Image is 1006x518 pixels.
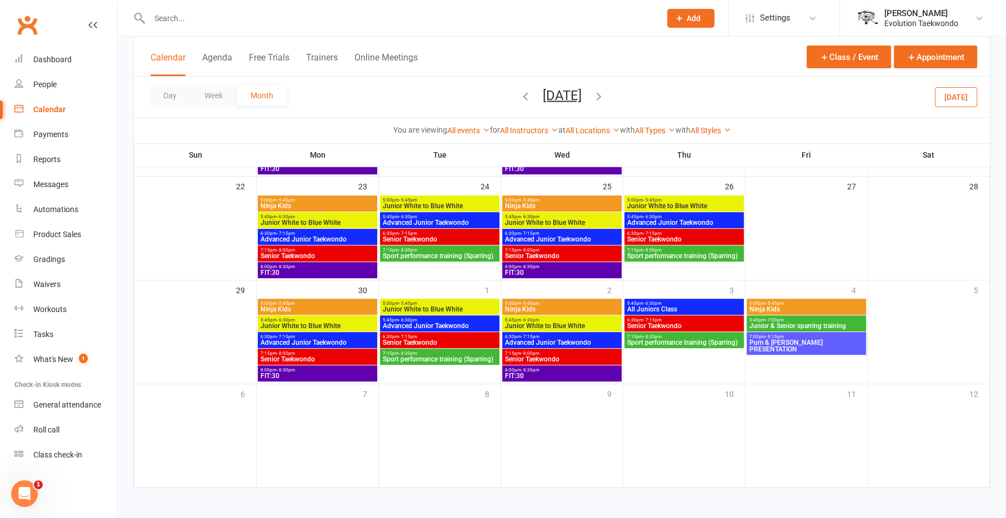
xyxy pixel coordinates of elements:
[306,52,338,76] button: Trainers
[241,384,256,403] div: 6
[236,280,256,299] div: 29
[504,373,619,379] span: FIT:30
[643,231,662,236] span: - 7:15pm
[521,231,539,236] span: - 7:15pm
[149,86,191,105] button: Day
[260,198,375,203] span: 5:00pm
[11,480,38,507] iframe: Intercom live chat
[643,248,662,253] span: - 8:30pm
[277,301,295,306] span: - 5:45pm
[765,301,784,306] span: - 5:45pm
[257,143,379,167] th: Mon
[382,236,497,243] span: Senior Taekwondo
[521,318,539,323] span: - 6:30pm
[382,306,497,313] span: Junior White to Blue White
[521,214,539,219] span: - 6:30pm
[501,143,623,167] th: Wed
[260,236,375,243] span: Advanced Junior Taekwondo
[382,214,497,219] span: 5:45pm
[33,255,65,264] div: Gradings
[33,280,61,289] div: Waivers
[382,334,497,339] span: 6:30pm
[627,253,742,259] span: Sport performance training (Sparring)
[202,52,232,76] button: Agenda
[382,253,497,259] span: Sport performance training (Sparring)
[627,248,742,253] span: 7:15pm
[603,177,623,195] div: 25
[382,339,497,346] span: Senior Taekwondo
[13,11,41,39] a: Clubworx
[14,197,117,222] a: Automations
[504,248,619,253] span: 7:15pm
[627,334,742,339] span: 7:15pm
[277,231,295,236] span: - 7:15pm
[974,280,989,299] div: 5
[481,177,501,195] div: 24
[607,384,623,403] div: 9
[14,72,117,97] a: People
[760,6,790,31] span: Settings
[260,219,375,226] span: Junior White to Blue White
[521,334,539,339] span: - 7:15pm
[14,347,117,372] a: What's New1
[134,143,257,167] th: Sun
[33,400,101,409] div: General attendance
[504,356,619,363] span: Senior Taekwondo
[33,55,72,64] div: Dashboard
[382,356,497,363] span: Sport performance training (Sparring)
[277,248,295,253] span: - 8:00pm
[14,122,117,147] a: Payments
[490,125,500,134] strong: for
[277,264,295,269] span: - 8:30pm
[643,334,662,339] span: - 8:30pm
[729,280,745,299] div: 3
[521,368,539,373] span: - 8:30pm
[627,301,742,306] span: 5:45pm
[393,125,447,134] strong: You are viewing
[852,280,867,299] div: 4
[33,180,68,189] div: Messages
[765,334,784,339] span: - 8:15pm
[382,301,497,306] span: 5:00pm
[33,330,53,339] div: Tasks
[749,318,864,323] span: 5:45pm
[725,177,745,195] div: 26
[504,351,619,356] span: 7:15pm
[485,384,501,403] div: 8
[627,306,742,313] span: All Juniors Class
[260,253,375,259] span: Senior Taekwondo
[627,203,742,209] span: Junior White to Blue White
[627,318,742,323] span: 6:30pm
[277,368,295,373] span: - 8:30pm
[260,323,375,329] span: Junior White to Blue White
[675,125,690,134] strong: with
[358,280,378,299] div: 30
[277,318,295,323] span: - 6:30pm
[382,248,497,253] span: 7:15pm
[521,248,539,253] span: - 8:00pm
[620,125,635,134] strong: with
[749,306,864,313] span: Ninja Kids
[690,126,731,135] a: All Styles
[807,46,891,68] button: Class / Event
[260,165,375,172] span: FIT:30
[643,214,662,219] span: - 6:30pm
[725,384,745,403] div: 10
[504,198,619,203] span: 5:00pm
[399,301,417,306] span: - 5:45pm
[643,318,662,323] span: - 7:15pm
[399,214,417,219] span: - 6:30pm
[14,97,117,122] a: Calendar
[260,339,375,346] span: Advanced Junior Taekwondo
[260,351,375,356] span: 7:15pm
[358,177,378,195] div: 23
[33,155,61,164] div: Reports
[33,130,68,139] div: Payments
[382,231,497,236] span: 6:30pm
[14,418,117,442] a: Roll call
[382,219,497,226] span: Advanced Junior Taekwondo
[627,198,742,203] span: 5:00pm
[33,305,67,314] div: Workouts
[969,177,989,195] div: 28
[857,7,879,29] img: thumb_image1604702925.png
